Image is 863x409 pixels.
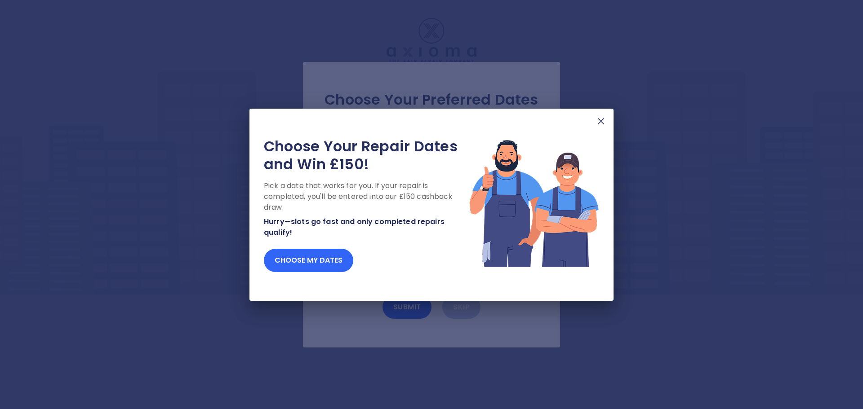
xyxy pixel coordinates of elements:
[596,116,606,127] img: X Mark
[264,180,469,213] p: Pick a date that works for you. If your repair is completed, you'll be entered into our £150 cash...
[264,216,469,238] p: Hurry—slots go fast and only completed repairs qualify!
[264,249,353,272] button: Choose my dates
[469,137,599,268] img: Lottery
[264,137,469,173] h2: Choose Your Repair Dates and Win £150!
